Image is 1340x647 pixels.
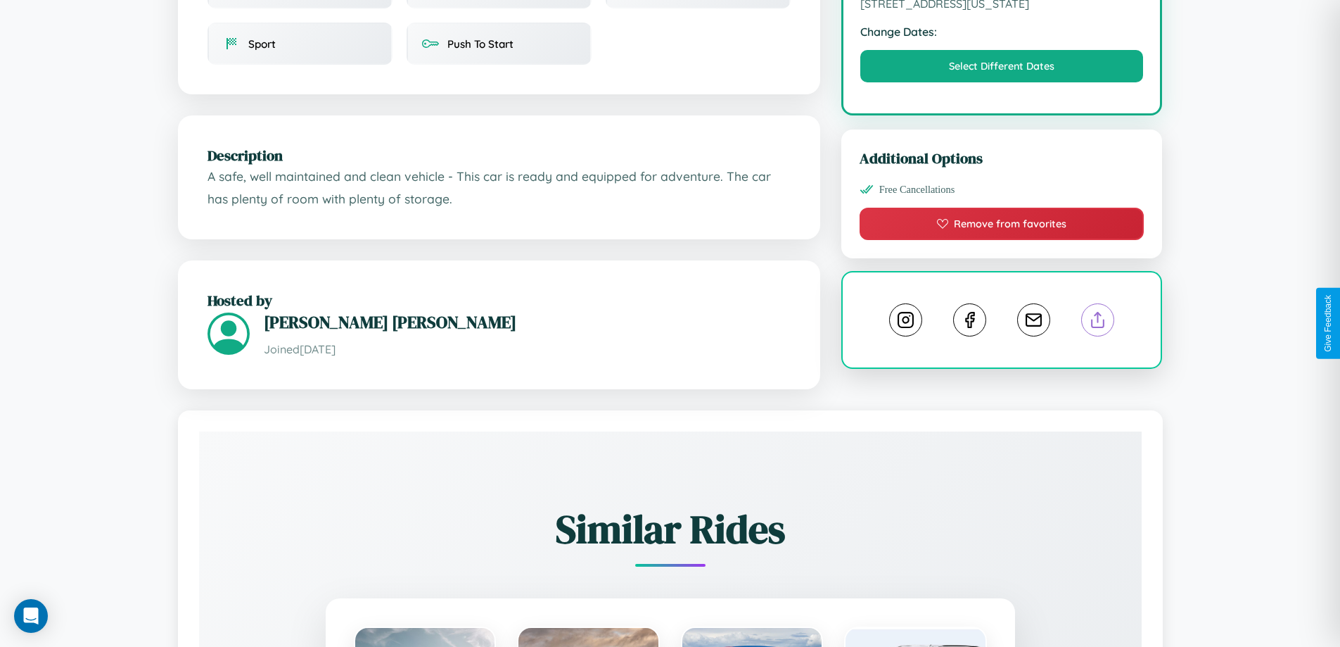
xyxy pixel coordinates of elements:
button: Select Different Dates [860,50,1144,82]
h2: Hosted by [208,290,791,310]
h2: Similar Rides [248,502,1092,556]
span: Push To Start [447,37,513,51]
strong: Change Dates: [860,25,1144,39]
div: Open Intercom Messenger [14,599,48,633]
h2: Description [208,145,791,165]
span: Sport [248,37,276,51]
span: Free Cancellations [879,184,955,196]
h3: [PERSON_NAME] [PERSON_NAME] [264,310,791,334]
button: Remove from favorites [860,208,1144,240]
h3: Additional Options [860,148,1144,168]
div: Give Feedback [1323,295,1333,352]
p: Joined [DATE] [264,339,791,360]
p: A safe, well maintained and clean vehicle - This car is ready and equipped for adventure. The car... [208,165,791,210]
